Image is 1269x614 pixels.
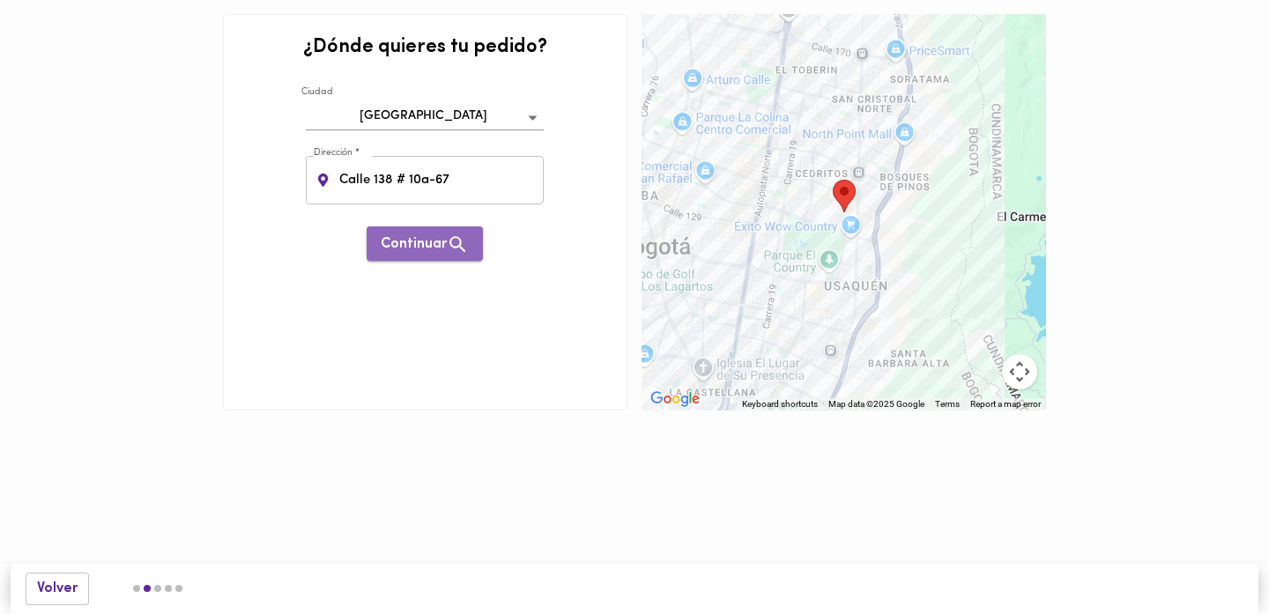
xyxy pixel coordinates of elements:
[646,388,704,411] a: Open this area in Google Maps (opens a new window)
[646,388,704,411] img: Google
[336,156,545,204] input: Calle 92 # 16-11
[828,399,924,409] span: Map data ©2025 Google
[742,398,818,411] button: Keyboard shortcuts
[367,226,483,261] button: Continuar
[1002,354,1037,389] button: Map camera controls
[26,573,89,605] button: Volver
[833,180,856,212] div: Tu dirección
[306,103,544,130] div: [GEOGRAPHIC_DATA]
[381,233,469,255] span: Continuar
[303,37,547,58] h2: ¿Dónde quieres tu pedido?
[37,581,78,597] span: Volver
[935,399,960,409] a: Terms
[970,399,1041,409] a: Report a map error
[1167,512,1251,596] iframe: Messagebird Livechat Widget
[301,86,332,100] label: Ciudad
